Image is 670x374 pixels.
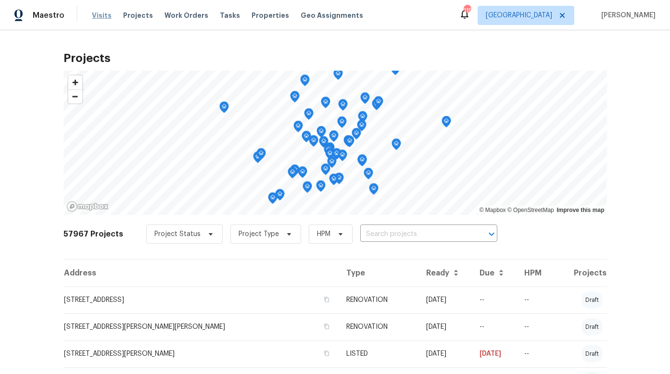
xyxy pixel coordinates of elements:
td: -- [517,287,552,313]
th: Projects [552,260,607,287]
div: Map marker [333,68,343,83]
div: Map marker [369,183,379,198]
div: Map marker [327,156,337,171]
div: Map marker [253,151,263,166]
div: Map marker [334,173,344,187]
div: Map marker [324,144,333,159]
div: Map marker [325,148,335,163]
div: Map marker [319,136,329,151]
button: Zoom in [68,75,82,89]
div: Map marker [392,138,401,153]
th: Ready [418,260,472,287]
div: Map marker [337,116,347,131]
div: Map marker [316,180,326,195]
div: Map marker [442,116,451,131]
span: Tasks [220,12,240,19]
th: Type [339,260,418,287]
div: Map marker [364,168,373,183]
span: Project Type [239,229,279,239]
h2: Projects [63,53,607,63]
span: Geo Assignments [301,11,363,20]
h2: 57967 Projects [63,229,123,239]
div: Map marker [298,166,307,181]
th: Address [63,260,339,287]
span: Projects [123,11,153,20]
span: [PERSON_NAME] [597,11,656,20]
div: draft [582,345,603,362]
canvas: Map [63,71,607,215]
div: Map marker [304,108,314,123]
button: Copy Address [322,349,331,358]
div: Map marker [352,128,361,143]
span: [GEOGRAPHIC_DATA] [486,11,552,20]
th: HPM [517,260,552,287]
div: Map marker [321,163,330,178]
td: RENOVATION [339,287,418,313]
div: Map marker [275,189,285,204]
td: [DATE] [418,313,472,340]
div: Map marker [391,63,400,78]
div: Map marker [290,91,300,106]
div: Map marker [219,101,229,116]
span: Work Orders [164,11,208,20]
div: Map marker [268,192,278,207]
td: [DATE] [418,340,472,367]
td: -- [472,287,517,313]
div: Map marker [302,131,311,146]
span: HPM [317,229,330,239]
a: Mapbox [480,207,506,213]
a: OpenStreetMap [507,207,554,213]
div: Map marker [329,174,339,188]
a: Mapbox homepage [66,201,109,212]
span: Visits [92,11,112,20]
div: Map marker [256,148,266,163]
div: Map marker [321,97,330,112]
td: -- [472,313,517,340]
div: Map marker [343,135,353,150]
td: -- [517,340,552,367]
div: Map marker [290,164,300,179]
td: [STREET_ADDRESS][PERSON_NAME][PERSON_NAME] [63,313,339,340]
span: Properties [252,11,289,20]
div: Map marker [303,181,312,196]
div: Map marker [374,96,383,111]
td: [STREET_ADDRESS][PERSON_NAME] [63,340,339,367]
div: Map marker [329,130,339,145]
button: Copy Address [322,295,331,304]
td: RENOVATION [339,313,418,340]
span: Maestro [33,11,64,20]
div: Map marker [288,167,297,182]
td: [DATE] [472,340,517,367]
th: Due [472,260,517,287]
div: draft [582,318,603,336]
div: Map marker [358,111,367,126]
td: LISTED [339,340,418,367]
td: -- [517,313,552,340]
div: Map marker [345,136,354,150]
a: Improve this map [556,207,604,213]
div: Map marker [293,121,303,136]
div: draft [582,291,603,309]
span: Project Status [154,229,201,239]
div: Map marker [316,126,326,141]
button: Copy Address [322,322,331,331]
button: Open [485,227,498,241]
div: Map marker [360,92,370,107]
div: Map marker [309,135,318,150]
td: [STREET_ADDRESS] [63,287,339,313]
input: Search projects [360,227,470,242]
div: Map marker [357,120,367,135]
div: Map marker [338,99,348,114]
div: 115 [464,6,470,15]
div: Map marker [300,75,310,89]
div: Map marker [357,154,367,169]
td: [DATE] [418,287,472,313]
div: Map marker [338,150,347,164]
div: Map marker [372,99,381,113]
div: Map marker [332,148,341,163]
button: Zoom out [68,89,82,103]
